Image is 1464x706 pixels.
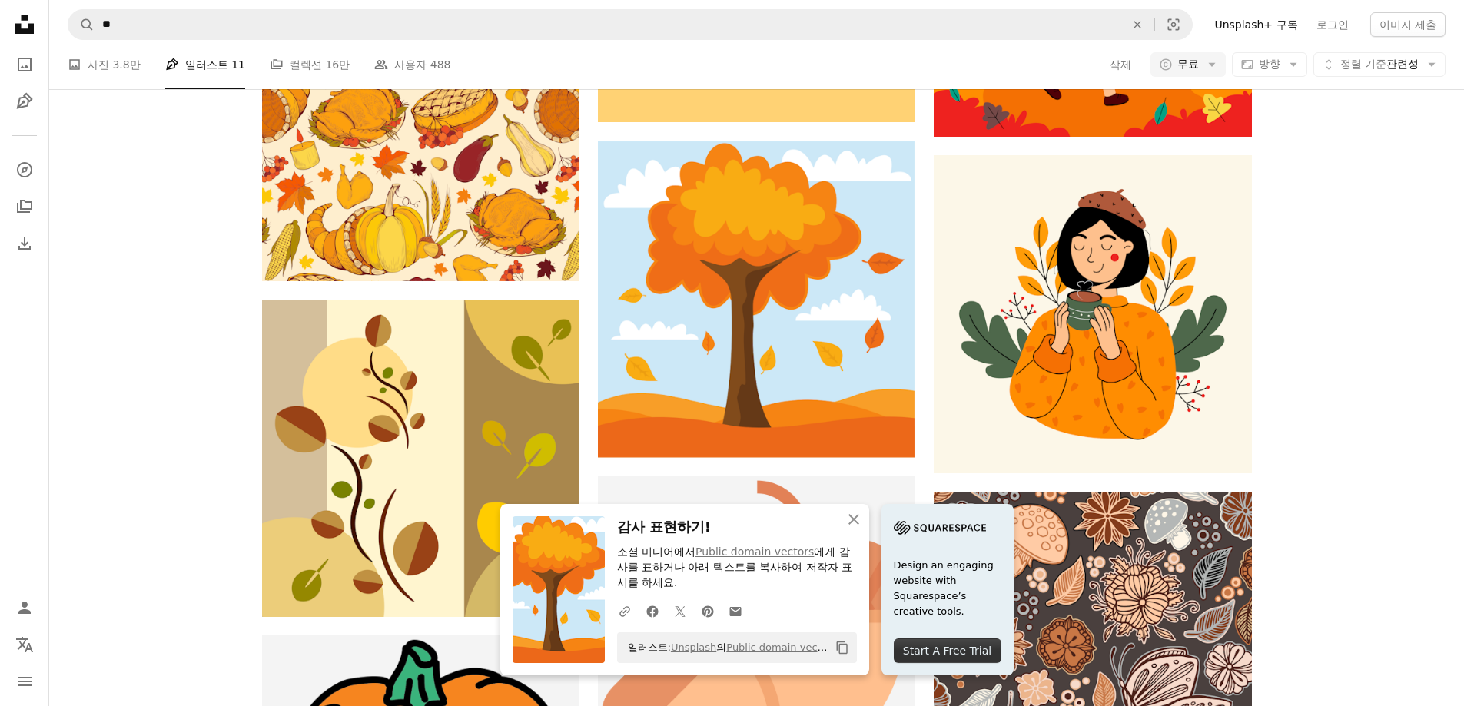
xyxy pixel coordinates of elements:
a: 가을의 오렌지 나무. [598,292,915,306]
span: 16만 [325,56,350,73]
a: 다운로드 내역 [9,228,40,259]
a: 사진 3.8만 [68,40,141,89]
a: 이메일로 공유에 공유 [722,595,749,626]
button: Unsplash 검색 [68,10,95,39]
button: 삭제 [1109,52,1132,77]
button: 메뉴 [9,666,40,697]
a: Design an engaging website with Squarespace’s creative tools.Start A Free Trial [881,504,1014,675]
a: 나뭇잎이 달린 나무 사진 [262,451,579,465]
button: 삭제 [1120,10,1154,39]
button: 무료 [1150,52,1226,77]
a: Facebook에 공유 [639,595,666,626]
button: 클립보드에 복사하기 [829,635,855,661]
button: 이미지 제출 [1370,12,1446,37]
a: 사용자 488 [374,40,450,89]
img: 나뭇잎이 달린 나무 사진 [262,300,579,617]
a: 사진 [9,49,40,80]
button: 정렬 기준관련성 [1313,52,1446,77]
button: 언어 [9,629,40,660]
span: 관련성 [1340,57,1419,72]
a: 로그인 [1307,12,1358,37]
span: Design an engaging website with Squarespace’s creative tools. [894,558,1001,619]
a: 홈 — Unsplash [9,9,40,43]
span: 488 [430,56,451,73]
form: 사이트 전체에서 이미지 찾기 [68,9,1193,40]
img: 가을의 오렌지 나무. [598,141,915,458]
span: 정렬 기준 [1340,58,1386,70]
a: Twitter에 공유 [666,595,694,626]
a: 컬렉션 16만 [270,40,350,89]
a: 컬렉션 [9,191,40,222]
a: 탐색 [9,154,40,185]
img: 주황색 스웨터를 입고 눈을 감고 따뜻한 머그잔을 들고 있는 여자 [934,155,1251,472]
h3: 감사 표현하기! [617,516,857,539]
a: Unsplash+ 구독 [1205,12,1306,37]
span: 무료 [1177,57,1199,72]
a: 주황색 스웨터를 입고 눈을 감고 따뜻한 머그잔을 들고 있는 여자 [934,307,1251,321]
span: 일러스트: 의 [620,635,829,660]
button: 방향 [1232,52,1307,77]
a: 일러스트 [9,86,40,117]
div: Start A Free Trial [894,638,1001,663]
a: Pinterest에 공유 [694,595,722,626]
span: 3.8만 [112,56,140,73]
p: 소셜 미디어에서 에게 감사를 표하거나 아래 텍스트를 복사하여 저작자 표시를 하세요. [617,545,857,591]
a: Public domain vectors [695,545,814,558]
button: 시각적 검색 [1155,10,1192,39]
span: 방향 [1259,58,1280,70]
a: Public domain vectors [726,641,836,653]
a: 로그인 / 가입 [9,592,40,623]
img: file-1705255347840-230a6ab5bca9image [894,516,986,539]
a: Unsplash [671,641,716,653]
